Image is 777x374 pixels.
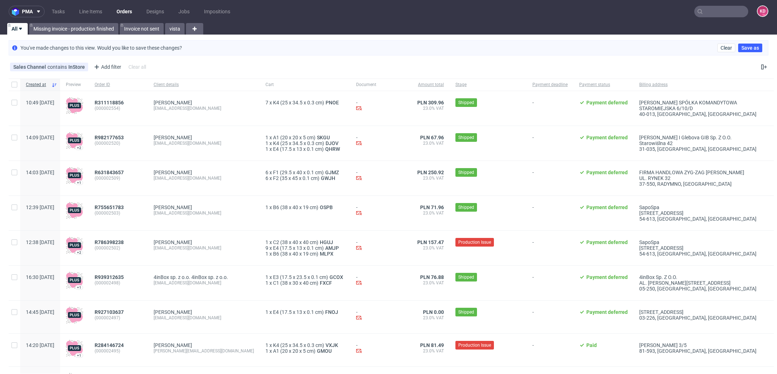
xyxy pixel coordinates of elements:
a: VXJK [324,342,340,348]
span: PNOE [324,100,340,105]
a: Line Items [75,6,106,17]
span: Client details [154,82,254,88]
span: (000002554) [95,105,142,111]
span: Shipped [458,274,474,280]
span: PLN 81.49 [420,342,444,348]
div: [EMAIL_ADDRESS][DOMAIN_NAME] [154,245,254,251]
div: [EMAIL_ADDRESS][DOMAIN_NAME] [154,175,254,181]
span: Payment deadline [532,82,568,88]
a: OSPB [318,204,334,210]
a: SKGU [315,135,331,140]
span: (000002509) [95,175,142,181]
span: PLN 309.96 [417,100,444,105]
div: SapoSpa [639,239,756,245]
span: 1 [265,146,268,152]
span: Cart [265,82,345,88]
div: x [265,135,345,140]
img: plus-icon.676465ae8f3a83198b3f.png [66,202,83,219]
div: +1 [77,181,81,185]
span: R939312635 [95,274,124,280]
span: PLN 67.96 [420,135,444,140]
span: Shipped [458,204,474,211]
span: (000002502) [95,245,142,251]
span: (000002503) [95,210,142,216]
span: Shipped [458,134,474,141]
span: AMJP [324,245,340,251]
div: x [265,170,345,175]
span: GMOU [315,348,333,354]
div: - [356,170,406,182]
div: [EMAIL_ADDRESS][DOMAIN_NAME] [154,280,254,286]
a: GCOX [328,274,345,280]
span: Paid [586,342,597,348]
span: A1 (20 x 20 x 5 cm) [273,348,315,354]
span: Save as [741,45,759,50]
a: Tasks [47,6,69,17]
span: - [532,100,568,117]
span: FNOJ [324,309,340,315]
span: R927103637 [95,309,124,315]
div: 03-226, [GEOGRAPHIC_DATA] , [GEOGRAPHIC_DATA] [639,315,756,321]
span: 7 [265,100,268,105]
figcaption: KD [758,6,768,16]
div: - [356,204,406,217]
div: [EMAIL_ADDRESS][DOMAIN_NAME] [154,210,254,216]
a: [PERSON_NAME] [154,100,192,105]
span: Order ID [95,82,142,88]
span: contains [47,64,68,70]
span: 14:20 [DATE] [26,342,54,348]
div: x [265,280,345,286]
span: R755651783 [95,204,124,210]
span: E4 (17.5 x 13 x 0.1 cm) [273,245,324,251]
span: PLN 71.96 [420,204,444,210]
span: 1 [265,274,268,280]
span: C1 (38 x 30 x 40 cm) [273,280,318,286]
img: plus-icon.676465ae8f3a83198b3f.png [66,271,83,289]
a: R927103637 [95,309,125,315]
span: 23.0% VAT [417,140,444,146]
span: - [532,204,568,222]
div: 40-013, [GEOGRAPHIC_DATA] , [GEOGRAPHIC_DATA] [639,111,756,117]
span: R311118856 [95,100,124,105]
span: 16:30 [DATE] [26,274,54,280]
div: x [265,204,345,210]
div: AL. [PERSON_NAME][STREET_ADDRESS] [639,280,756,286]
div: +2 [77,146,81,150]
span: Preview [66,82,83,88]
div: 54-613, [GEOGRAPHIC_DATA] , [GEOGRAPHIC_DATA] [639,216,756,222]
span: 12:38 [DATE] [26,239,54,245]
div: Clear all [127,62,147,72]
span: PLN 0.00 [423,309,444,315]
span: 1 [265,348,268,354]
img: plus-icon.676465ae8f3a83198b3f.png [66,132,83,149]
div: - [356,100,406,112]
span: Payment deferred [586,135,628,140]
span: 14:09 [DATE] [26,135,54,140]
div: 31-035, [GEOGRAPHIC_DATA] , [GEOGRAPHIC_DATA] [639,146,756,152]
div: x [265,239,345,245]
span: R631843657 [95,170,124,175]
span: 23.0% VAT [417,315,444,321]
a: 4inBox sp. z o.o. 4inBox sp. z o.o. [154,274,228,280]
a: Orders [112,6,136,17]
span: 14:45 [DATE] [26,309,54,315]
span: Payment deferred [586,309,628,315]
span: K4 (25 x 34.5 x 0.3 cm) [273,100,324,105]
div: x [265,100,345,105]
div: x [265,251,345,257]
span: Payment deferred [586,239,628,245]
span: R284146724 [95,342,124,348]
span: PLN 157.47 [417,239,444,245]
span: 23.0% VAT [417,280,444,286]
div: 54-613, [GEOGRAPHIC_DATA] , [GEOGRAPHIC_DATA] [639,251,756,257]
a: HGUJ [318,239,335,245]
span: R786398238 [95,239,124,245]
div: x [265,342,345,348]
span: Shipped [458,99,474,106]
span: 23.0% VAT [417,210,444,216]
div: x [265,348,345,354]
a: R631843657 [95,170,125,175]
